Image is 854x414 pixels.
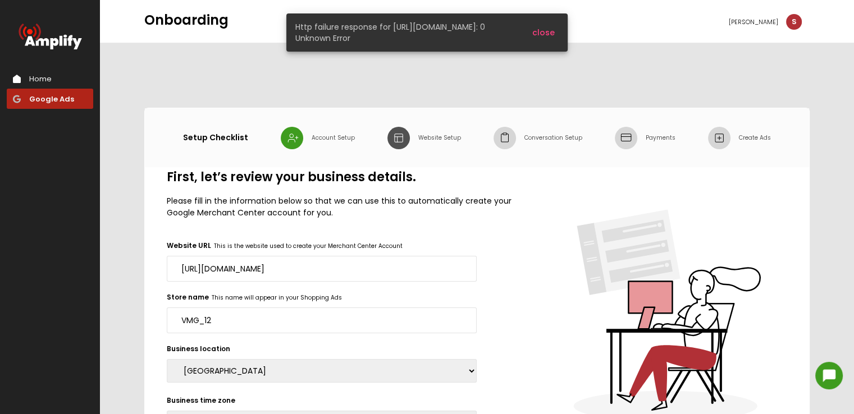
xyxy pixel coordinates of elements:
[523,22,563,43] button: close
[183,132,248,144] div: Setup Checklist
[13,75,21,83] img: menu icon
[815,362,843,389] img: message-icon.svg
[637,134,675,142] div: Payments
[786,14,802,30] div: S
[167,292,209,302] label: Store name
[708,127,730,149] img: create-ads-icon-black.svg
[18,22,82,49] img: Amplify logo
[615,127,638,148] img: payments-icon-black.svg
[144,168,544,186] div: First, let’s review your business details.
[29,73,52,85] div: Home
[167,395,235,405] label: Business time zone
[303,134,355,142] div: Account Setup
[532,27,554,38] span: close
[144,195,544,219] div: Please fill in the information below so that we can use this to automatically create your Google ...
[29,94,74,105] div: Google Ads
[281,127,305,149] img: account-setup-icon.svg
[494,127,515,149] img: conversation-setup-icon-black.svg
[295,21,519,44] span: Http failure response for [URL][DOMAIN_NAME]: 0 Unknown Error
[167,241,211,250] label: Website URL
[100,10,229,31] div: Onboarding
[211,242,403,250] span: This is the website used to create your Merchant Center Account
[730,134,771,142] div: Create Ads
[387,127,410,149] img: website-setup-icon.svg
[516,134,582,142] div: Conversation Setup
[209,293,342,302] span: This name will appear in your Shopping Ads
[782,10,806,34] button: S
[13,95,21,103] img: menu icon
[167,344,230,353] label: Business location
[410,134,461,142] div: Website Setup
[729,17,778,26] span: [PERSON_NAME]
